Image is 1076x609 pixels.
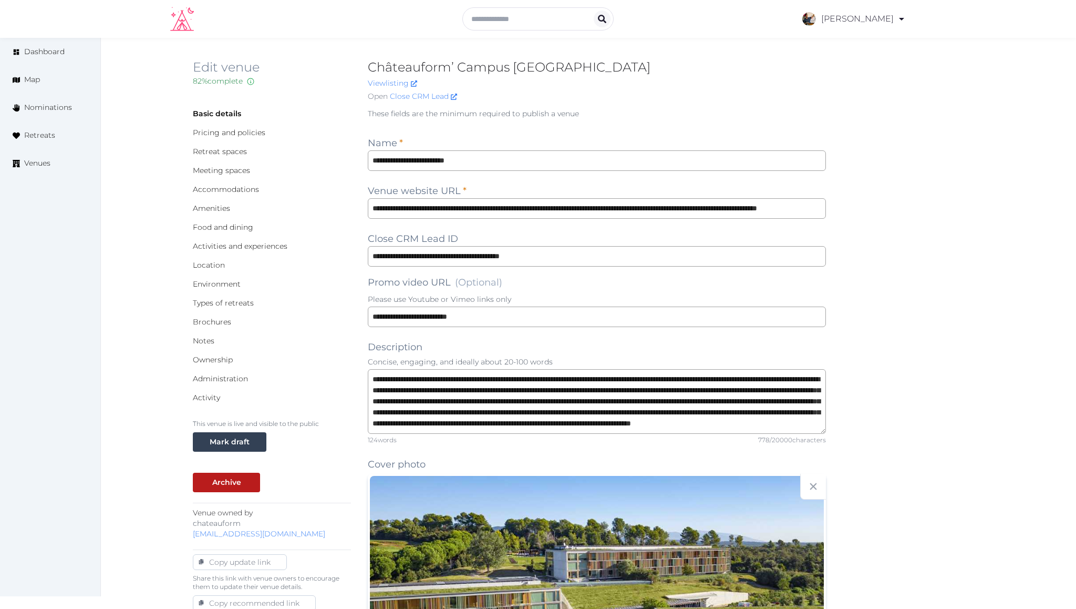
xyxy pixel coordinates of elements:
span: Dashboard [24,46,65,57]
a: Activity [193,393,220,402]
label: Cover photo [368,457,426,472]
h2: Edit venue [193,59,351,76]
a: Food and dining [193,222,253,232]
a: Types of retreats [193,298,254,308]
p: Please use Youtube or Vimeo links only [368,294,826,304]
div: Copy update link [205,557,275,567]
a: Retreat spaces [193,147,247,156]
div: Archive [212,477,241,488]
p: Venue owned by [193,507,351,539]
a: Ownership [193,355,233,364]
div: Mark draft [210,437,250,448]
a: Meeting spaces [193,166,250,175]
p: These fields are the minimum required to publish a venue [368,108,826,119]
a: Environment [193,279,241,289]
button: Copy update link [193,554,287,570]
a: Accommodations [193,185,259,194]
a: Activities and experiences [193,241,287,251]
a: Administration [193,374,248,383]
div: 124 words [368,436,397,444]
button: Mark draft [193,432,266,452]
div: Copy recommended link [205,598,304,608]
a: Notes [193,336,214,346]
label: Close CRM Lead ID [368,231,458,246]
span: Nominations [24,102,72,113]
p: This venue is live and visible to the public [193,420,351,428]
button: Archive [193,473,260,492]
h2: Châteauform’ Campus [GEOGRAPHIC_DATA] [368,59,826,76]
a: Brochures [193,317,231,327]
p: Concise, engaging, and ideally about 20-100 words [368,357,826,367]
p: Share this link with venue owners to encourage them to update their venue details. [193,574,351,591]
a: [EMAIL_ADDRESS][DOMAIN_NAME] [193,529,325,539]
span: Retreats [24,130,55,141]
a: Basic details [193,109,241,118]
a: Close CRM Lead [390,91,457,102]
div: 778 / 20000 characters [758,436,826,444]
a: Pricing and policies [193,128,265,137]
span: (Optional) [455,277,502,288]
a: Amenities [193,204,230,213]
a: [PERSON_NAME] [802,4,906,34]
label: Promo video URL [368,275,502,290]
a: Viewlisting [368,78,417,88]
span: Open [368,91,388,102]
label: Name [368,136,403,150]
label: Venue website URL [368,184,467,198]
span: 82 % complete [193,76,243,86]
label: Description [368,340,422,354]
a: Location [193,260,225,270]
span: Map [24,74,40,85]
span: chateauform [193,519,241,528]
span: Venues [24,158,50,169]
